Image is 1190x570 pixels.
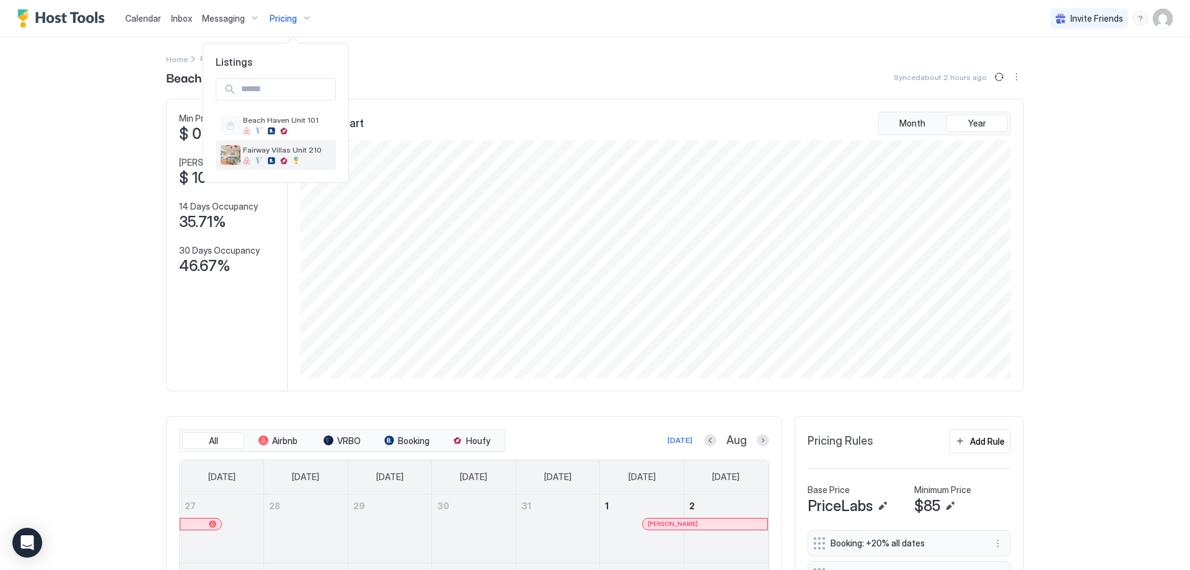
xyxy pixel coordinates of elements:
span: Listings [203,56,348,68]
div: Open Intercom Messenger [12,528,42,558]
span: Fairway Villas Unit 210 [243,145,331,154]
input: Input Field [236,79,335,100]
div: listing image [221,145,240,165]
span: Beach Haven Unit 101 [243,115,331,125]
